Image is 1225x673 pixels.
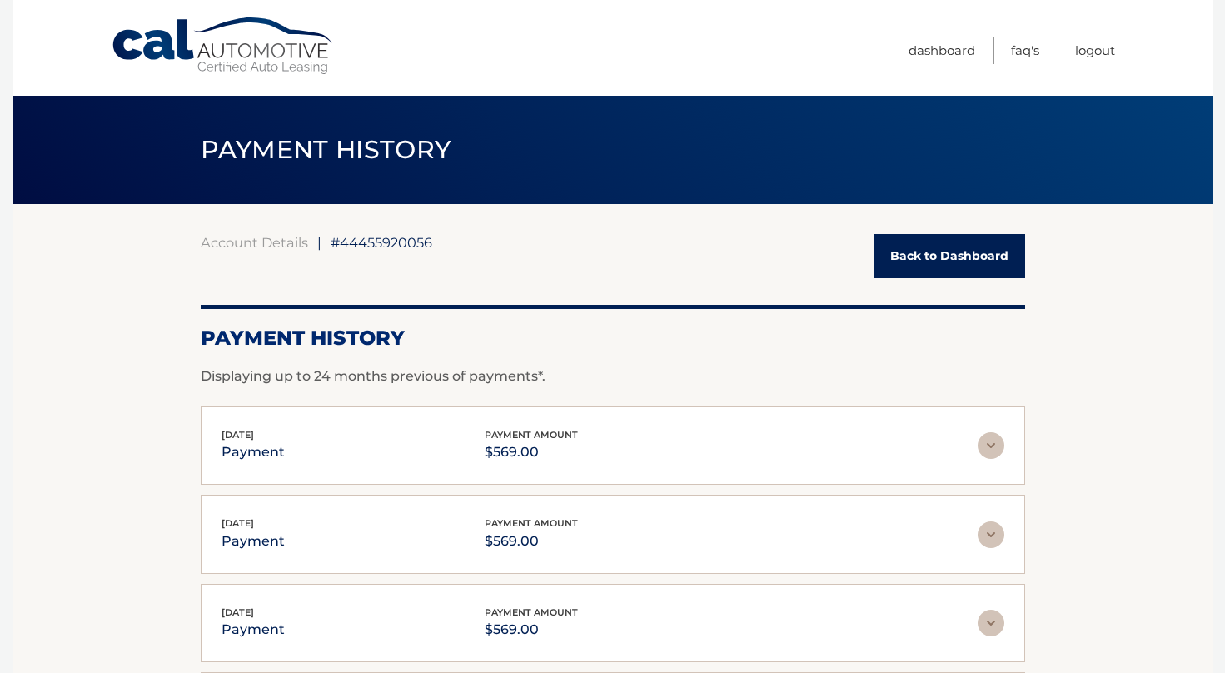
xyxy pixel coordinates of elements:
span: payment amount [485,606,578,618]
h2: Payment History [201,326,1025,351]
a: Cal Automotive [111,17,336,76]
a: Logout [1075,37,1115,64]
p: $569.00 [485,441,578,464]
p: Displaying up to 24 months previous of payments*. [201,366,1025,386]
span: #44455920056 [331,234,432,251]
a: FAQ's [1011,37,1039,64]
span: [DATE] [222,517,254,529]
span: [DATE] [222,606,254,618]
img: accordion-rest.svg [978,610,1004,636]
span: payment amount [485,429,578,441]
p: payment [222,530,285,553]
p: payment [222,618,285,641]
span: | [317,234,321,251]
img: accordion-rest.svg [978,432,1004,459]
p: $569.00 [485,618,578,641]
span: payment amount [485,517,578,529]
p: $569.00 [485,530,578,553]
a: Dashboard [909,37,975,64]
a: Back to Dashboard [874,234,1025,278]
p: payment [222,441,285,464]
img: accordion-rest.svg [978,521,1004,548]
span: PAYMENT HISTORY [201,134,451,165]
a: Account Details [201,234,308,251]
span: [DATE] [222,429,254,441]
